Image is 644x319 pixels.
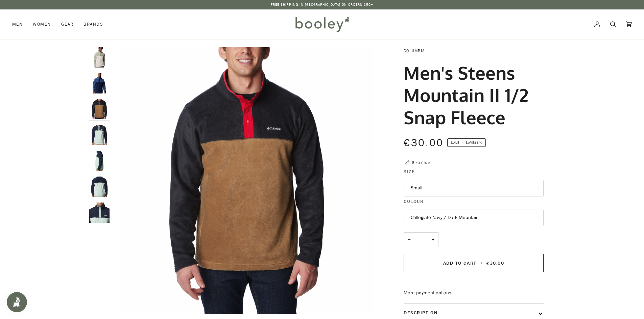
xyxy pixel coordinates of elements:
[89,125,110,145] img: Columbia Men's Steens Mountain 1/2 Snap Fleece Spray / Collegiate Navy / Spray - Booley Galway
[404,289,544,297] a: More payment options
[404,232,438,247] input: Quantity
[89,151,110,171] img: Columbia Men's Steens Mountain 1/2 Snap Fleece Spray / Collegiate Navy / Spray - Booley Galway
[84,21,103,28] span: Brands
[113,47,380,314] div: Columbia Men's Steens Mountain 1/2 Snap Fleece Delta / Black / Mountain Red - Booley Galway
[89,73,110,94] img: Men's Steens Mountain II 1/2 Snap Fleece
[89,99,110,119] img: Columbia Men's Steens Mountain 1/2 Snap Fleece Delta / Black / Mountain Red - Booley Galway
[404,180,544,196] button: Small
[271,2,374,7] p: Free Shipping in [GEOGRAPHIC_DATA] on Orders €50+
[12,21,23,28] span: Men
[89,177,110,197] img: Columbia Men's Steens Mountain 1/2 Snap Fleece Spray / Collegiate Navy / Spray - Booley Galway
[451,140,459,145] span: Sale
[404,210,544,226] button: Collegiate Navy / Dark Mountain
[428,232,438,247] button: +
[486,260,504,266] span: €30.00
[61,21,74,28] span: Gear
[33,21,51,28] span: Women
[89,203,110,223] img: Columbia Men's Steens Mountain 1/2 Snap Fleece Spray / Collegiate Navy / Spray - Booley Galway
[113,47,380,314] img: Columbia Men&#39;s Steens Mountain 1/2 Snap Fleece Delta / Black / Mountain Red - Booley Galway
[56,9,79,39] a: Gear
[478,260,485,266] span: •
[89,47,110,68] img: Men's Steens Mountain II 1/2 Snap Fleece
[78,9,108,39] a: Brands
[7,292,27,312] iframe: Button to open loyalty program pop-up
[443,260,477,266] span: Add to Cart
[28,9,56,39] a: Women
[404,254,544,272] button: Add to Cart • €30.00
[447,138,486,147] span: Save
[12,9,28,39] a: Men
[404,232,414,247] button: −
[404,48,425,54] a: Columbia
[404,61,539,128] h1: Men's Steens Mountain II 1/2 Snap Fleece
[412,159,432,166] div: Size chart
[292,15,352,34] img: Booley
[404,198,424,205] span: Colour
[474,140,482,145] span: 33%
[404,136,444,150] span: €30.00
[404,168,415,175] span: Size
[460,140,466,145] em: •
